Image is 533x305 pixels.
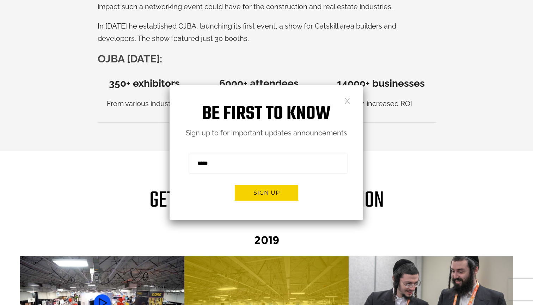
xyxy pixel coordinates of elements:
[107,99,182,108] span: From various industries
[337,78,425,89] b: + businesses
[109,78,180,89] b: + exhibitors
[344,97,350,103] a: Close
[98,53,162,65] strong: OJBA [DATE]:
[219,78,299,89] b: + attendees
[149,193,384,208] h1: GET TO SEE OUR EVENTS IN ACTION
[98,22,396,43] span: In [DATE] he established OJBA, launching its first event, a show for Catskill area builders and d...
[170,127,363,139] p: Sign up to for important updates announcements
[170,103,363,125] h1: Be first to know
[219,78,243,89] span: 6000
[337,78,366,89] span: 14000
[349,99,412,108] span: With increased ROI
[109,78,126,89] span: 350
[235,185,298,201] button: Sign up
[20,231,513,250] h3: 2019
